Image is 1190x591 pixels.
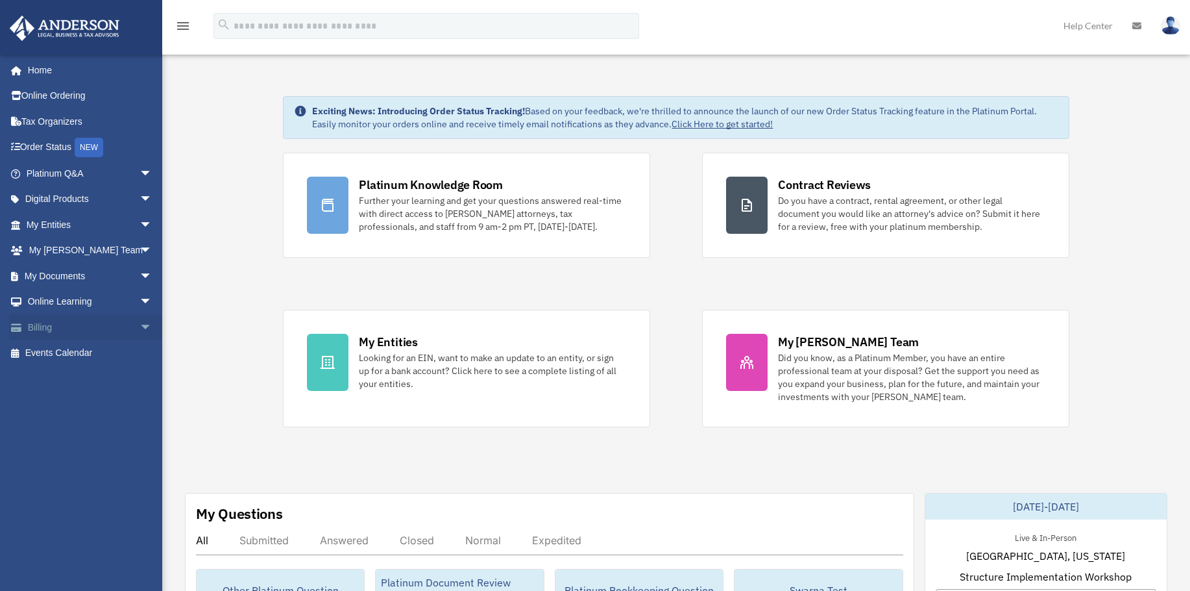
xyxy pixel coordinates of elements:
[140,289,165,316] span: arrow_drop_down
[532,534,581,547] div: Expedited
[359,177,503,193] div: Platinum Knowledge Room
[672,118,773,130] a: Click Here to get started!
[196,534,208,547] div: All
[140,238,165,264] span: arrow_drop_down
[359,334,417,350] div: My Entities
[140,263,165,290] span: arrow_drop_down
[6,16,123,41] img: Anderson Advisors Platinum Portal
[9,83,172,109] a: Online Ordering
[320,534,369,547] div: Answered
[1161,16,1180,35] img: User Pic
[239,534,289,547] div: Submitted
[925,494,1167,520] div: [DATE]-[DATE]
[175,23,191,34] a: menu
[140,160,165,187] span: arrow_drop_down
[9,289,172,315] a: Online Learningarrow_drop_down
[140,314,165,341] span: arrow_drop_down
[9,160,172,186] a: Platinum Q&Aarrow_drop_down
[9,263,172,289] a: My Documentsarrow_drop_down
[9,340,172,366] a: Events Calendar
[140,186,165,213] span: arrow_drop_down
[283,310,650,427] a: My Entities Looking for an EIN, want to make an update to an entity, or sign up for a bank accoun...
[312,105,1058,131] div: Based on your feedback, we're thrilled to announce the launch of our new Order Status Tracking fe...
[9,314,172,340] a: Billingarrow_drop_down
[217,18,231,32] i: search
[140,212,165,238] span: arrow_drop_down
[778,194,1045,233] div: Do you have a contract, rental agreement, or other legal document you would like an attorney's ad...
[9,134,172,161] a: Order StatusNEW
[778,351,1045,403] div: Did you know, as a Platinum Member, you have an entire professional team at your disposal? Get th...
[400,534,434,547] div: Closed
[465,534,501,547] div: Normal
[359,351,626,390] div: Looking for an EIN, want to make an update to an entity, or sign up for a bank account? Click her...
[960,569,1132,585] span: Structure Implementation Workshop
[778,334,919,350] div: My [PERSON_NAME] Team
[75,138,103,157] div: NEW
[702,153,1069,258] a: Contract Reviews Do you have a contract, rental agreement, or other legal document you would like...
[196,504,283,523] div: My Questions
[359,194,626,233] div: Further your learning and get your questions answered real-time with direct access to [PERSON_NAM...
[9,238,172,264] a: My [PERSON_NAME] Teamarrow_drop_down
[702,310,1069,427] a: My [PERSON_NAME] Team Did you know, as a Platinum Member, you have an entire professional team at...
[283,153,650,258] a: Platinum Knowledge Room Further your learning and get your questions answered real-time with dire...
[1004,530,1087,544] div: Live & In-Person
[175,18,191,34] i: menu
[778,177,871,193] div: Contract Reviews
[9,186,172,212] a: Digital Productsarrow_drop_down
[9,212,172,238] a: My Entitiesarrow_drop_down
[9,57,165,83] a: Home
[9,108,172,134] a: Tax Organizers
[312,105,525,117] strong: Exciting News: Introducing Order Status Tracking!
[966,548,1125,564] span: [GEOGRAPHIC_DATA], [US_STATE]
